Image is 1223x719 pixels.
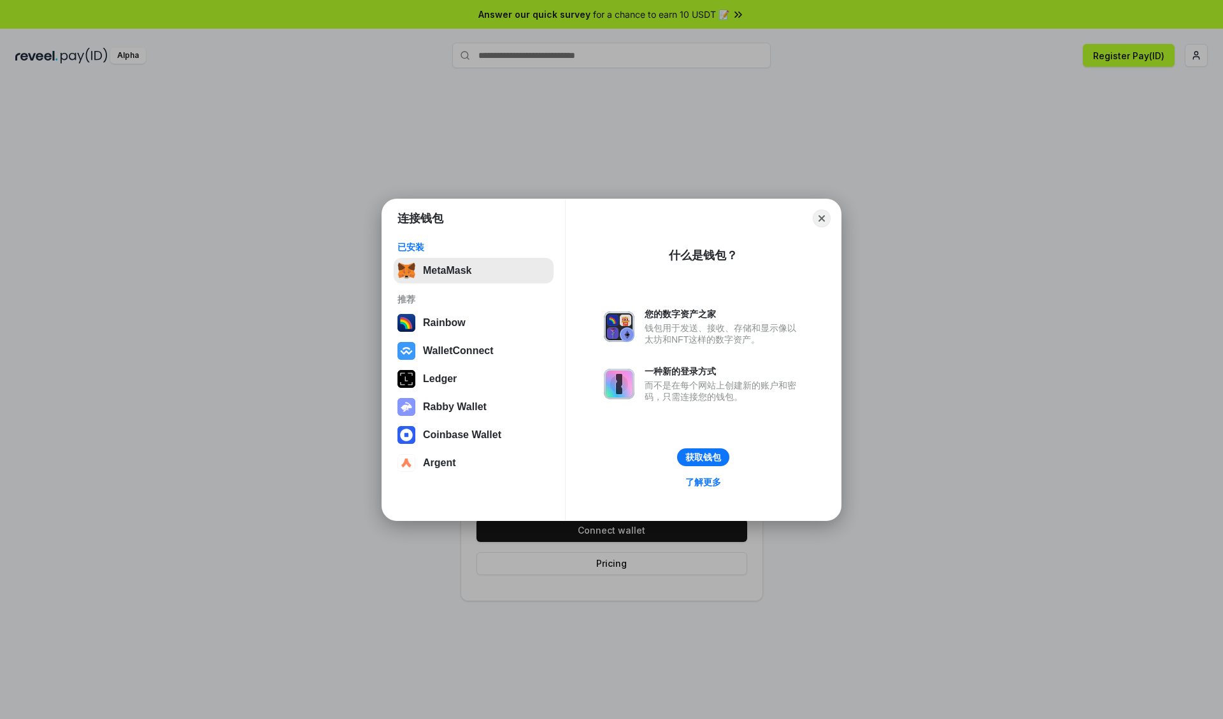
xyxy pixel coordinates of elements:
[685,476,721,488] div: 了解更多
[677,448,729,466] button: 获取钱包
[394,366,554,392] button: Ledger
[394,258,554,283] button: MetaMask
[669,248,738,263] div: 什么是钱包？
[397,294,550,305] div: 推荐
[394,338,554,364] button: WalletConnect
[397,398,415,416] img: svg+xml,%3Csvg%20xmlns%3D%22http%3A%2F%2Fwww.w3.org%2F2000%2Fsvg%22%20fill%3D%22none%22%20viewBox...
[397,314,415,332] img: svg+xml,%3Csvg%20width%3D%22120%22%20height%3D%22120%22%20viewBox%3D%220%200%20120%20120%22%20fil...
[394,310,554,336] button: Rainbow
[394,422,554,448] button: Coinbase Wallet
[423,401,487,413] div: Rabby Wallet
[645,380,803,402] div: 而不是在每个网站上创建新的账户和密码，只需连接您的钱包。
[645,308,803,320] div: 您的数字资产之家
[397,211,443,226] h1: 连接钱包
[423,429,501,441] div: Coinbase Wallet
[397,241,550,253] div: 已安装
[423,345,494,357] div: WalletConnect
[397,426,415,444] img: svg+xml,%3Csvg%20width%3D%2228%22%20height%3D%2228%22%20viewBox%3D%220%200%2028%2028%22%20fill%3D...
[397,370,415,388] img: svg+xml,%3Csvg%20xmlns%3D%22http%3A%2F%2Fwww.w3.org%2F2000%2Fsvg%22%20width%3D%2228%22%20height%3...
[604,311,634,342] img: svg+xml,%3Csvg%20xmlns%3D%22http%3A%2F%2Fwww.w3.org%2F2000%2Fsvg%22%20fill%3D%22none%22%20viewBox...
[685,452,721,463] div: 获取钱包
[423,317,466,329] div: Rainbow
[397,342,415,360] img: svg+xml,%3Csvg%20width%3D%2228%22%20height%3D%2228%22%20viewBox%3D%220%200%2028%2028%22%20fill%3D...
[423,265,471,276] div: MetaMask
[813,210,831,227] button: Close
[645,366,803,377] div: 一种新的登录方式
[394,450,554,476] button: Argent
[423,373,457,385] div: Ledger
[604,369,634,399] img: svg+xml,%3Csvg%20xmlns%3D%22http%3A%2F%2Fwww.w3.org%2F2000%2Fsvg%22%20fill%3D%22none%22%20viewBox...
[423,457,456,469] div: Argent
[397,262,415,280] img: svg+xml,%3Csvg%20fill%3D%22none%22%20height%3D%2233%22%20viewBox%3D%220%200%2035%2033%22%20width%...
[645,322,803,345] div: 钱包用于发送、接收、存储和显示像以太坊和NFT这样的数字资产。
[394,394,554,420] button: Rabby Wallet
[678,474,729,490] a: 了解更多
[397,454,415,472] img: svg+xml,%3Csvg%20width%3D%2228%22%20height%3D%2228%22%20viewBox%3D%220%200%2028%2028%22%20fill%3D...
